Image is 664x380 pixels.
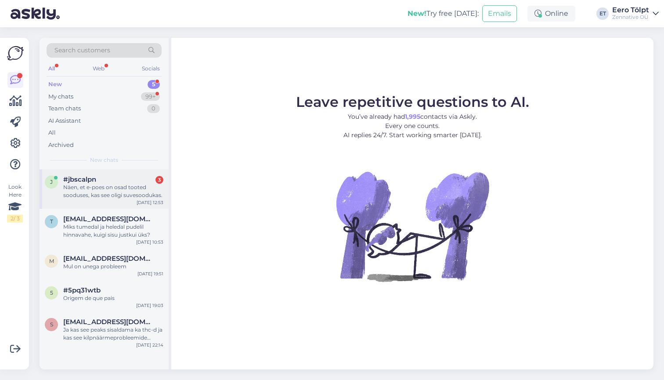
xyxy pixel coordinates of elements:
[137,270,163,277] div: [DATE] 19:51
[333,147,491,305] img: No Chat active
[50,179,53,185] span: j
[136,342,163,348] div: [DATE] 22:14
[48,117,81,125] div: AI Assistant
[405,113,420,121] b: 1,995
[63,318,155,326] span: sailaputra@gmail.com
[50,321,53,328] span: s
[50,289,53,296] span: 5
[482,5,517,22] button: Emails
[63,263,163,270] div: Mul on unega probleem
[63,326,163,342] div: Ja kas see peaks sisaldama ka thc-d ja kas see kilpnäärmeprobleemide korral ka aitab?
[612,7,649,14] div: Eero Tölpt
[136,302,163,309] div: [DATE] 19:03
[63,286,101,294] span: #5pq31wtb
[63,223,163,239] div: Miks tumedal ja heledal pudelil hinnavahe, kuigi sisu justkui üks?
[91,63,106,74] div: Web
[296,93,529,110] span: Leave repetitive questions to AI.
[408,8,479,19] div: Try free [DATE]:
[7,45,24,62] img: Askly Logo
[148,80,160,89] div: 5
[147,104,160,113] div: 0
[63,294,163,302] div: Origem de que pais
[47,63,57,74] div: All
[63,183,163,199] div: Näen, et e-poes on osad tooted sooduses, kas see oligi suvesoodukas.
[296,112,529,140] p: You’ve already had contacts via Askly. Every one counts. AI replies 24/7. Start working smarter [...
[7,215,23,223] div: 2 / 3
[48,141,74,150] div: Archived
[63,255,155,263] span: maris.okkas@mail.ee
[7,183,23,223] div: Look Here
[63,175,96,183] span: #jbscalpn
[596,7,609,20] div: ET
[140,63,162,74] div: Socials
[141,92,160,101] div: 99+
[48,92,73,101] div: My chats
[50,218,53,225] span: t
[54,46,110,55] span: Search customers
[90,156,118,164] span: New chats
[137,199,163,206] div: [DATE] 12:53
[49,258,54,264] span: m
[48,80,62,89] div: New
[155,176,163,184] div: 3
[63,215,155,223] span: tomsonruth@gmail.com
[612,7,659,21] a: Eero TölptZennative OÜ
[527,6,575,22] div: Online
[48,104,81,113] div: Team chats
[612,14,649,21] div: Zennative OÜ
[408,9,426,18] b: New!
[48,128,56,137] div: All
[136,239,163,245] div: [DATE] 10:53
